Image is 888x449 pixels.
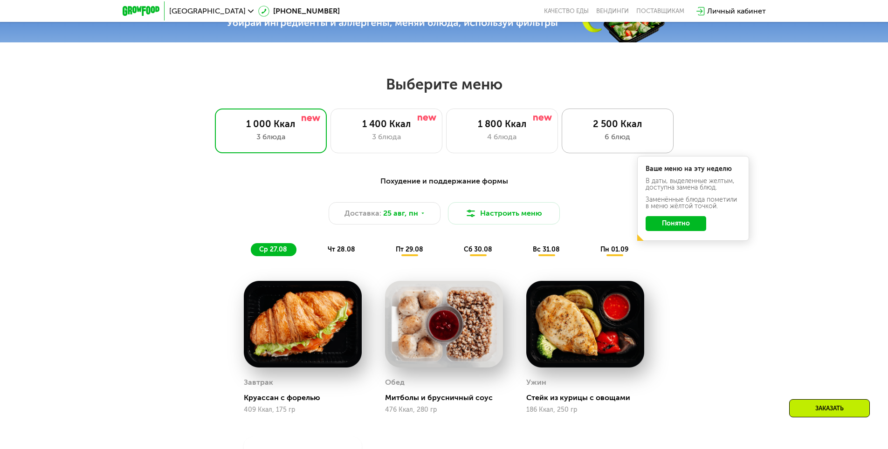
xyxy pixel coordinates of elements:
[571,131,664,143] div: 6 блюд
[328,245,355,253] span: чт 28.08
[646,197,741,210] div: Заменённые блюда пометили в меню жёлтой точкой.
[456,131,548,143] div: 4 блюда
[244,375,273,389] div: Завтрак
[646,178,741,191] div: В даты, выделенные желтым, доступна замена блюд.
[600,245,628,253] span: пн 01.09
[385,393,510,402] div: Митболы и брусничный соус
[526,406,644,414] div: 186 Ккал, 250 гр
[340,118,433,129] div: 1 400 Ккал
[636,7,684,15] div: поставщикам
[383,208,418,219] span: 25 авг, пн
[385,375,405,389] div: Обед
[596,7,629,15] a: Вендинги
[448,202,560,224] button: Настроить меню
[344,208,381,219] span: Доставка:
[464,245,492,253] span: сб 30.08
[571,118,664,129] div: 2 500 Ккал
[244,393,369,402] div: Круассан с форелью
[526,393,652,402] div: Стейк из курицы с овощами
[225,118,317,129] div: 1 000 Ккал
[396,245,423,253] span: пт 29.08
[225,131,317,143] div: 3 блюда
[244,406,362,414] div: 409 Ккал, 175 гр
[544,7,589,15] a: Качество еды
[526,375,546,389] div: Ужин
[646,166,741,172] div: Ваше меню на эту неделю
[456,118,548,129] div: 1 800 Ккал
[169,7,246,15] span: [GEOGRAPHIC_DATA]
[789,399,870,417] div: Заказать
[340,131,433,143] div: 3 блюда
[258,6,340,17] a: [PHONE_NUMBER]
[533,245,560,253] span: вс 31.08
[646,216,706,231] button: Понятно
[385,406,503,414] div: 476 Ккал, 280 гр
[30,75,858,94] h2: Выберите меню
[259,245,287,253] span: ср 27.08
[168,176,720,187] div: Похудение и поддержание формы
[707,6,766,17] div: Личный кабинет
